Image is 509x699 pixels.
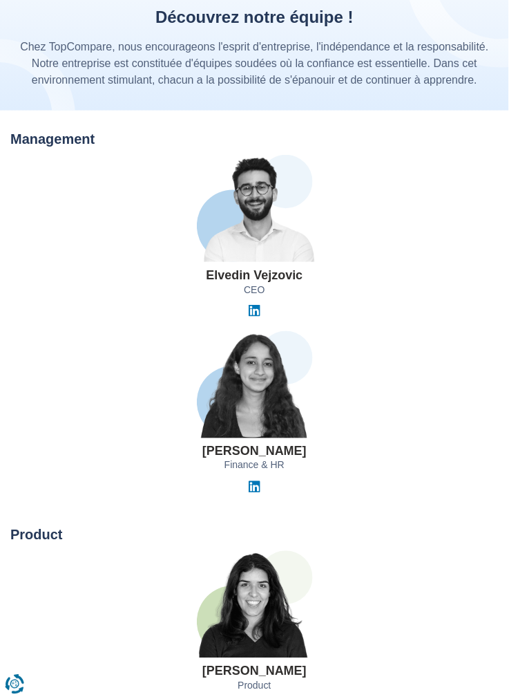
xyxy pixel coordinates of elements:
h1: Découvrez notre équipe ! [10,8,499,28]
span: Finance & HR [224,458,285,472]
img: Jihane El Khyari [183,331,325,438]
span: CEO [244,283,265,297]
h2: Management [10,131,499,147]
h3: Elvedin Vejzovic [206,269,302,283]
img: Linkedin Jihane El Khyari [249,481,260,493]
h2: Product [10,528,499,543]
p: Chez TopCompare, nous encourageons l'esprit d'entreprise, l'indépendance et la responsabilité. No... [10,39,499,88]
img: Elvedin Vejzovic [182,155,327,262]
span: Product [238,679,271,693]
img: Linkedin Elvedin Vejzovic [249,305,260,317]
img: Beatriz Machado [184,551,325,658]
h3: [PERSON_NAME] [202,445,307,459]
h3: [PERSON_NAME] [202,665,307,679]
